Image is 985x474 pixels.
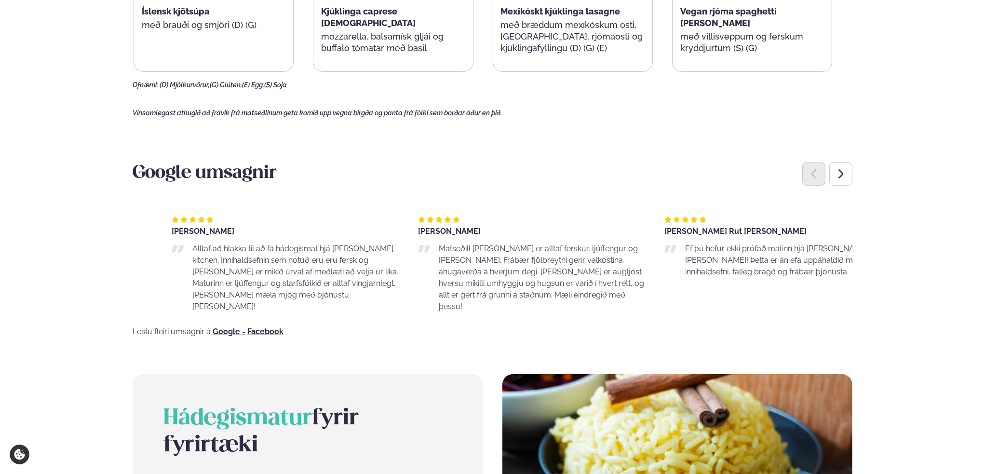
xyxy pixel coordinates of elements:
[213,328,245,336] a: Google -
[133,81,158,89] span: Ofnæmi:
[680,6,777,28] span: Vegan rjóma spaghetti [PERSON_NAME]
[10,445,29,464] a: Cookie settings
[802,163,825,186] div: Previous slide
[418,228,645,235] div: [PERSON_NAME]
[680,31,824,54] p: með villisveppum og ferskum kryddjurtum (S) (G)
[321,6,416,28] span: Kjúklinga caprese [DEMOGRAPHIC_DATA]
[439,244,644,311] span: Matseðill [PERSON_NAME] er alltaf ferskur, ljúffengur og [PERSON_NAME]. Frábær fjölbreytni gerir ...
[242,81,264,89] span: (E) Egg,
[133,327,211,336] span: Lestu fleiri umsagnir á
[664,228,891,235] div: [PERSON_NAME] Rut [PERSON_NAME]
[685,243,891,278] p: Ef þú hefur ekki prófað matinn hjá [PERSON_NAME], þá er [PERSON_NAME]! Þetta er án efa uppáhaldið...
[142,19,285,31] p: með brauði og smjöri (D) (G)
[501,6,621,16] span: Mexikóskt kjúklinga lasagne
[172,228,399,235] div: [PERSON_NAME]
[247,328,283,336] a: Facebook
[142,6,210,16] span: Íslensk kjötsúpa
[133,162,852,185] h3: Google umsagnir
[264,81,287,89] span: (S) Soja
[501,19,645,54] p: með bræddum mexíkóskum osti, [GEOGRAPHIC_DATA], rjómaosti og kjúklingafyllingu (D) (G) (E)
[133,109,502,117] span: Vinsamlegast athugið að frávik frá matseðlinum geta komið upp vegna birgða og panta frá fólki sem...
[163,408,312,429] span: Hádegismatur
[160,81,210,89] span: (D) Mjólkurvörur,
[163,405,452,459] h2: fyrir fyrirtæki
[210,81,242,89] span: (G) Glúten,
[321,31,465,54] p: mozzarella, balsamísk gljái og buffalo tómatar með basil
[192,244,398,311] span: Alltaf að hlakka til að fá hádegismat hjá [PERSON_NAME] kitchen. Innihaldsefnin sem notuð eru eru...
[829,163,852,186] div: Next slide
